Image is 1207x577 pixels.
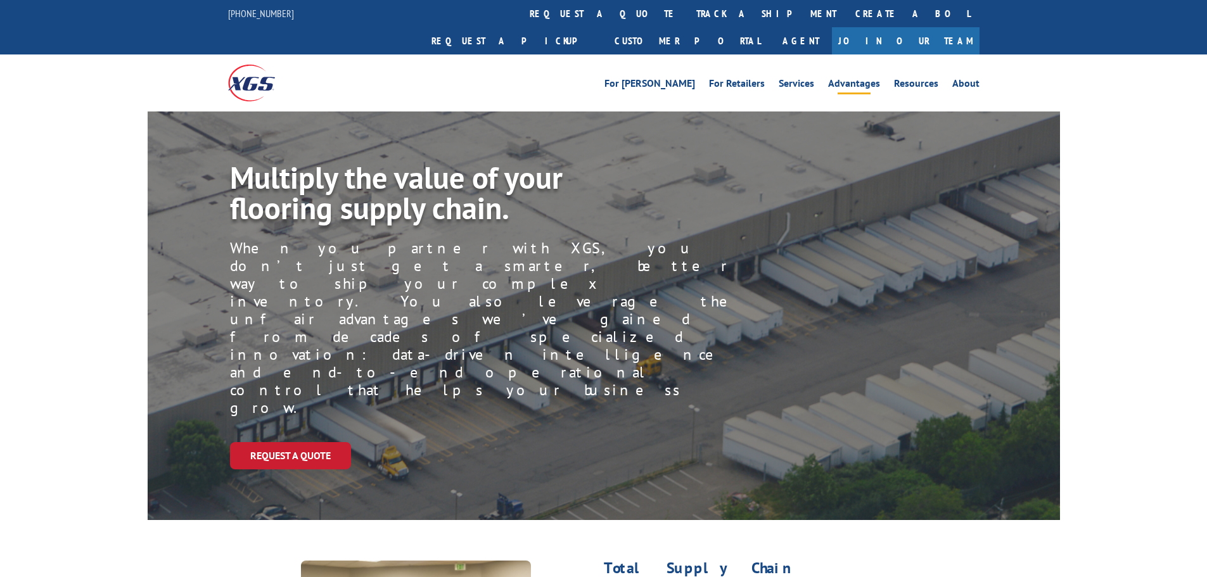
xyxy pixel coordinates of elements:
[952,79,980,92] a: About
[230,442,351,469] a: Request a Quote
[779,79,814,92] a: Services
[604,79,695,92] a: For [PERSON_NAME]
[230,162,743,229] h1: Multiply the value of your flooring supply chain.
[605,27,770,54] a: Customer Portal
[828,79,880,92] a: Advantages
[770,27,832,54] a: Agent
[709,79,765,92] a: For Retailers
[832,27,980,54] a: Join Our Team
[894,79,938,92] a: Resources
[422,27,605,54] a: Request a pickup
[230,239,762,417] p: When you partner with XGS, you don’t just get a smarter, better way to ship your complex inventor...
[228,7,294,20] a: [PHONE_NUMBER]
